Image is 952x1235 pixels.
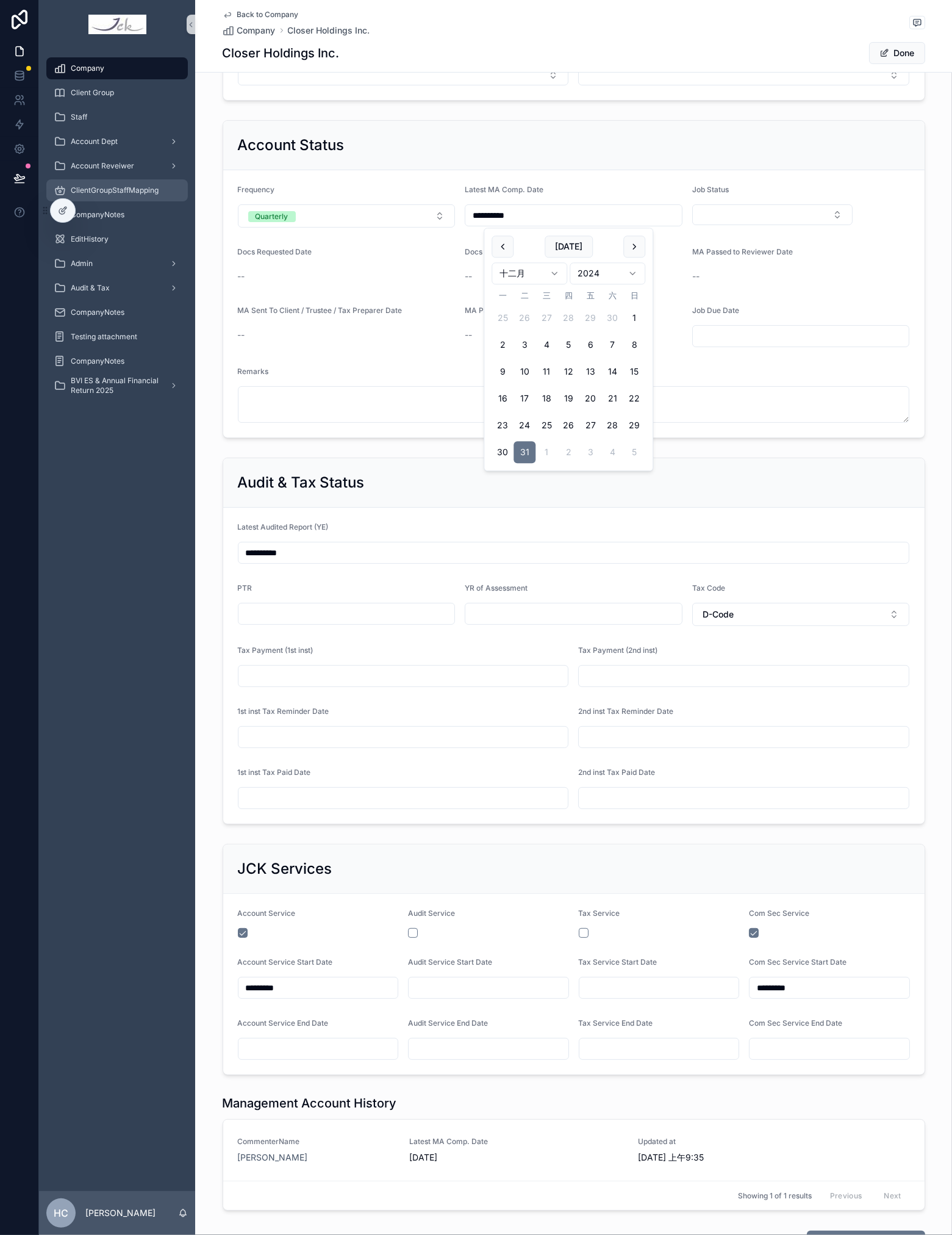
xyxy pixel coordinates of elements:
button: 2024年12月2日 星期一 [492,334,514,356]
span: Account Service End Date [238,1018,329,1028]
span: Account Dept [71,137,118,146]
button: 2024年12月20日 星期五 [579,388,601,410]
span: Com Sec Service Start Date [749,957,846,967]
button: 2024年12月13日 星期五 [579,361,601,383]
button: 2024年12月26日 星期四 [557,415,579,437]
a: Testing attachment [46,326,188,348]
button: 2024年11月29日 星期五 [579,308,601,329]
span: D-Code [703,608,734,621]
button: 2024年12月22日 星期日 [623,388,645,410]
a: Back to Company [223,10,299,20]
span: EditHistory [71,234,109,244]
button: Select Button [692,603,910,626]
button: 2024年11月28日 星期四 [557,308,579,329]
button: Done [869,42,925,64]
a: Staff [46,106,188,128]
span: Back to Company [237,10,299,20]
th: 星期六 [601,289,623,302]
span: 2nd inst Tax Reminder Date [578,707,673,716]
button: Select Button [578,65,909,85]
span: PTR [238,583,252,592]
button: 2024年12月4日 星期三 [535,334,557,356]
th: 星期一 [492,289,514,302]
h2: JCK Services [238,859,332,879]
span: Account Service Start Date [238,957,333,967]
a: Company [223,24,276,37]
button: 2024年12月31日 星期二, selected [514,442,535,464]
span: 2nd inst Tax Paid Date [578,768,655,777]
span: Admin [71,259,93,268]
span: Tax Service [579,909,620,918]
span: CommenterName [238,1137,395,1147]
button: 2024年12月1日 星期日 [623,308,645,329]
h1: Closer Holdings Inc. [223,45,340,62]
button: 2024年12月6日 星期五 [579,334,601,356]
span: [DATE] 上午9:35 [638,1151,852,1164]
button: 2024年12月9日 星期一 [492,361,514,383]
span: Closer Holdings Inc. [288,24,370,37]
span: Updated at [638,1137,852,1147]
button: 2024年12月14日 星期六 [601,361,623,383]
span: -- [465,270,472,283]
span: CompanyNotes [71,210,124,220]
span: Tax Service Start Date [579,957,657,967]
button: 2024年12月15日 星期日 [623,361,645,383]
span: -- [238,270,245,283]
button: 2024年12月5日 星期四 [557,334,579,356]
button: 2024年12月29日 星期日 [623,415,645,437]
button: Select Button [238,204,456,228]
button: 2025年1月1日 星期三 [535,442,557,464]
th: 星期日 [623,289,645,302]
span: Tax Payment (1st inst) [238,646,313,655]
button: 2025年1月5日 星期日 [623,442,645,464]
div: scrollable content [39,49,195,412]
span: MA Sent To Client / Trustee / Tax Preparer Date [238,306,403,315]
button: 2025年1月4日 星期六 [601,442,623,464]
span: ClientGroupStaffMapping [71,185,159,195]
button: 2024年12月23日 星期一 [492,415,514,437]
span: Com Sec Service [749,909,809,918]
button: 2024年11月30日 星期六 [601,308,623,329]
span: 1st inst Tax Paid Date [238,768,311,777]
div: Quarterly [256,211,288,222]
span: MA Passed to Reviewer Date [692,247,793,256]
a: Company [46,57,188,79]
span: CompanyNotes [71,308,124,317]
button: [DATE] [545,236,593,257]
button: 2025年1月3日 星期五 [579,442,601,464]
button: 2024年12月27日 星期五 [579,415,601,437]
button: 2024年12月19日 星期四 [557,388,579,410]
span: MA Pass To Audit Date [465,306,544,315]
span: Job Due Date [692,306,739,315]
span: Account Reveiwer [71,161,134,171]
span: BVI ES & Annual Financial Return 2025 [71,376,160,395]
th: 星期三 [535,289,557,302]
button: 2024年12月18日 星期三 [535,388,557,410]
button: 2024年12月7日 星期六 [601,334,623,356]
button: 2024年11月25日 星期一 [492,308,514,329]
button: 2024年12月3日 星期二 [514,334,535,356]
button: 2024年12月28日 星期六 [601,415,623,437]
a: Account Reveiwer [46,155,188,177]
p: [PERSON_NAME] [85,1207,156,1219]
span: CompanyNotes [71,356,124,366]
span: -- [692,270,700,283]
table: 十二月 2024 [492,289,645,463]
button: 2024年12月10日 星期二 [514,361,535,383]
span: 1st inst Tax Reminder Date [238,707,329,716]
a: EditHistory [46,228,188,250]
button: 2024年11月26日 星期二 [514,308,535,329]
span: Audit & Tax [71,283,110,293]
span: Job Status [692,185,729,194]
button: 2024年12月16日 星期一 [492,388,514,410]
button: Select Button [238,65,569,85]
span: Account Service [238,909,296,918]
a: [PERSON_NAME] [238,1151,308,1164]
span: Latest Audited Report (YE) [238,522,329,531]
span: Docs Received Date [465,247,535,256]
span: Tax Code [692,583,725,592]
a: CompanyNotes [46,204,188,226]
a: Client Group [46,82,188,104]
a: CompanyNotes [46,301,188,323]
